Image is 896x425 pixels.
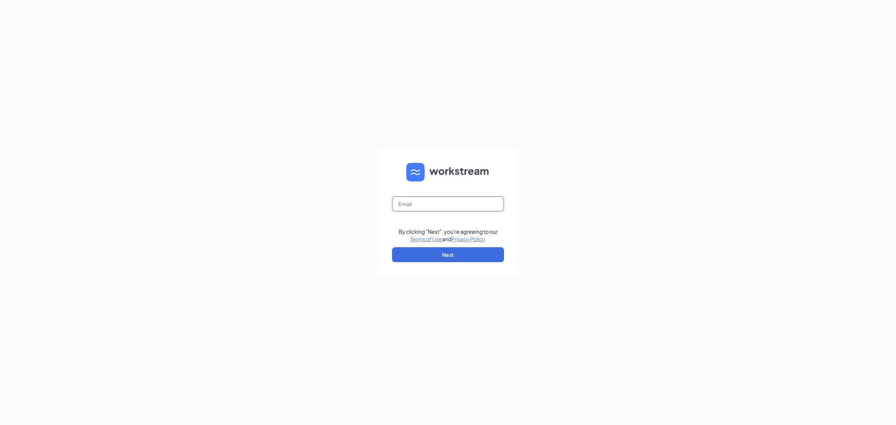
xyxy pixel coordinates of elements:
a: Terms of Use [410,236,442,242]
input: Email [392,196,504,211]
div: By clicking "Next", you're agreeing to our and . [399,228,498,243]
img: WS logo and Workstream text [406,163,490,182]
a: Privacy Policy [451,236,485,242]
button: Next [392,247,504,262]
